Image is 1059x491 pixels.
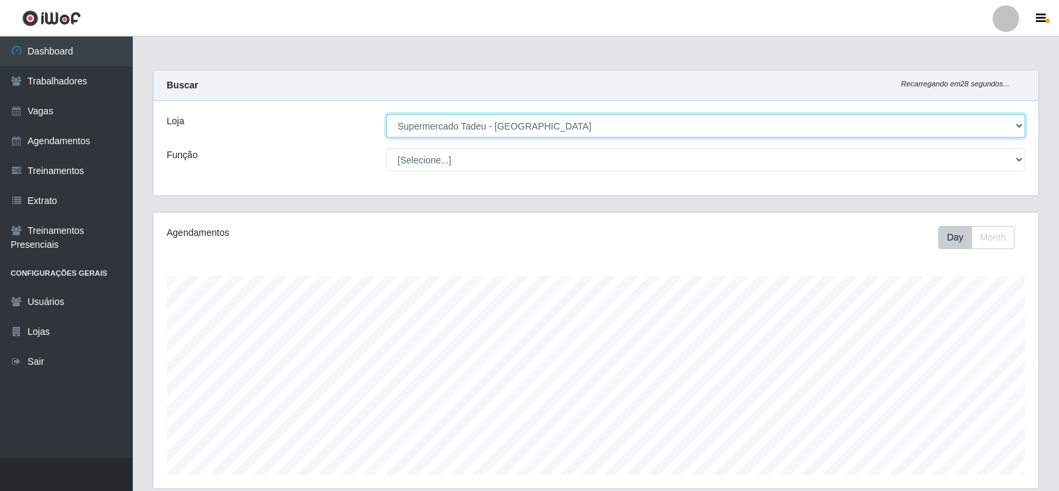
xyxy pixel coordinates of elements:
div: Agendamentos [167,226,513,240]
img: CoreUI Logo [22,10,81,27]
div: First group [938,226,1015,249]
label: Função [167,148,198,162]
i: Recarregando em 28 segundos... [901,80,1009,88]
strong: Buscar [167,80,198,90]
div: Toolbar with button groups [938,226,1025,249]
button: Day [938,226,972,249]
label: Loja [167,114,184,128]
button: Month [971,226,1015,249]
